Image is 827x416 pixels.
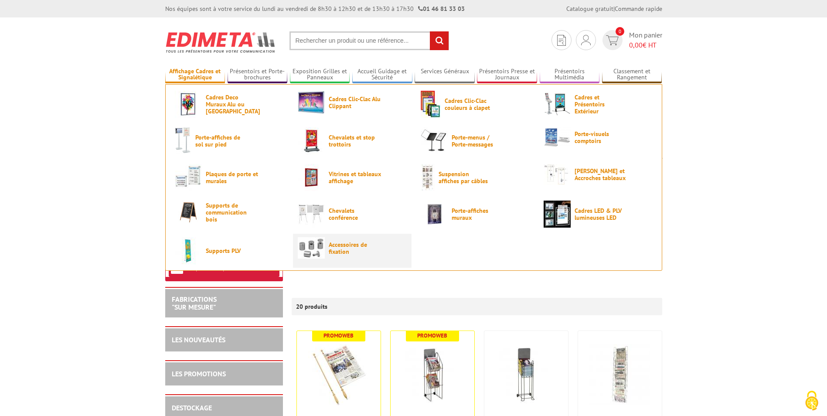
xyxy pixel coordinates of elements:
[629,41,643,49] span: 0,00
[544,164,653,185] a: [PERSON_NAME] et Accroches tableaux
[172,335,225,344] a: LES NOUVEAUTÉS
[175,91,284,118] a: Cadres Deco Muraux Alu ou [GEOGRAPHIC_DATA]
[557,35,566,46] img: devis rapide
[298,127,325,154] img: Chevalets et stop trottoirs
[566,5,613,13] a: Catalogue gratuit
[165,68,225,82] a: Affichage Cadres et Signalétique
[206,94,258,115] span: Cadres Deco Muraux Alu ou [GEOGRAPHIC_DATA]
[566,4,662,13] div: |
[298,164,325,191] img: Vitrines et tableaux affichage
[290,68,350,82] a: Exposition Grilles et Panneaux
[606,35,619,45] img: devis rapide
[581,35,591,45] img: devis rapide
[292,152,662,170] p: Découvrez nos présentoirs indispensables pour votre magasin de presse avec EDIMETA le spécialiste...
[175,164,202,191] img: Plaques de porte et murales
[417,332,447,339] b: Promoweb
[421,91,441,118] img: Cadres Clic-Clac couleurs à clapet
[575,94,627,115] span: Cadres et Présentoirs Extérieur
[175,127,191,154] img: Porte-affiches de sol sur pied
[421,201,448,228] img: Porte-affiches muraux
[175,91,202,118] img: Cadres Deco Muraux Alu ou Bois
[421,164,435,191] img: Suspension affiches par câbles
[544,91,653,118] a: Cadres et Présentoirs Extérieur
[439,170,491,184] span: Suspension affiches par câbles
[329,95,381,109] span: Cadres Clic-Clac Alu Clippant
[175,237,284,264] a: Supports PLV
[175,201,284,224] a: Supports de communication bois
[298,91,325,114] img: Cadres Clic-Clac Alu Clippant
[289,31,449,50] input: Rechercher un produit ou une référence...
[329,170,381,184] span: Vitrines et tableaux affichage
[421,127,530,154] a: Porte-menus / Porte-messages
[600,30,662,50] a: devis rapide 0 Mon panier 0,00€ HT
[575,167,627,181] span: [PERSON_NAME] et Accroches tableaux
[615,5,662,13] a: Commande rapide
[308,344,369,405] img: Baguette de lecture pour journaux en bois
[616,27,624,36] span: 0
[329,207,381,221] span: Chevalets conférence
[477,68,537,82] a: Présentoirs Presse et Journaux
[206,170,258,184] span: Plaques de porte et murales
[165,4,465,13] div: Nos équipes sont à votre service du lundi au vendredi de 8h30 à 12h30 et de 13h30 à 17h30
[296,298,329,315] p: 20 produits
[175,237,202,264] img: Supports PLV
[421,91,530,118] a: Cadres Clic-Clac couleurs à clapet
[195,134,248,148] span: Porte-affiches de sol sur pied
[172,295,217,311] a: FABRICATIONS"Sur Mesure"
[801,390,823,412] img: Cookies (fenêtre modale)
[445,97,497,111] span: Cadres Clic-Clac couleurs à clapet
[544,201,571,228] img: Cadres LED & PLV lumineuses LED
[452,207,504,221] span: Porte-affiches muraux
[544,201,653,228] a: Cadres LED & PLV lumineuses LED
[298,201,325,228] img: Chevalets conférence
[402,344,463,405] img: Distributeur de journaux et magazines 2 bacs grande capacité
[496,344,557,405] img: DISTRIBUTEUR DE JOURNAUX ET MAGAZINES GRIS Béton 1 BAC GRANDE CAPACITÉ
[175,201,202,224] img: Supports de communication bois
[544,127,571,147] img: Porte-visuels comptoirs
[544,164,571,185] img: Cimaises et Accroches tableaux
[544,91,571,118] img: Cadres et Présentoirs Extérieur
[602,68,662,82] a: Classement et Rangement
[575,207,627,221] span: Cadres LED & PLV lumineuses LED
[165,26,276,58] img: Edimeta
[415,68,475,82] a: Services Généraux
[298,237,325,259] img: Accessoires de fixation
[228,68,288,82] a: Présentoirs et Porte-brochures
[298,201,407,228] a: Chevalets conférence
[421,201,530,228] a: Porte-affiches muraux
[206,202,258,223] span: Supports de communication bois
[206,247,258,254] span: Supports PLV
[418,5,465,13] strong: 01 46 81 33 03
[298,164,407,191] a: Vitrines et tableaux affichage
[172,403,212,412] a: DESTOCKAGE
[540,68,600,82] a: Présentoirs Multimédia
[172,369,226,378] a: LES PROMOTIONS
[298,91,407,114] a: Cadres Clic-Clac Alu Clippant
[796,386,827,416] button: Cookies (fenêtre modale)
[329,134,381,148] span: Chevalets et stop trottoirs
[352,68,412,82] a: Accueil Guidage et Sécurité
[298,237,407,259] a: Accessoires de fixation
[629,30,662,50] span: Mon panier
[175,164,284,191] a: Plaques de porte et murales
[175,127,284,154] a: Porte-affiches de sol sur pied
[329,241,381,255] span: Accessoires de fixation
[298,127,407,154] a: Chevalets et stop trottoirs
[421,127,448,154] img: Porte-menus / Porte-messages
[544,127,653,147] a: Porte-visuels comptoirs
[323,332,354,339] b: Promoweb
[430,31,449,50] input: rechercher
[452,134,504,148] span: Porte-menus / Porte-messages
[629,40,662,50] span: € HT
[589,344,650,405] img: Echelle murale journaux Presam® 10 cases
[421,164,530,191] a: Suspension affiches par câbles
[575,130,627,144] span: Porte-visuels comptoirs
